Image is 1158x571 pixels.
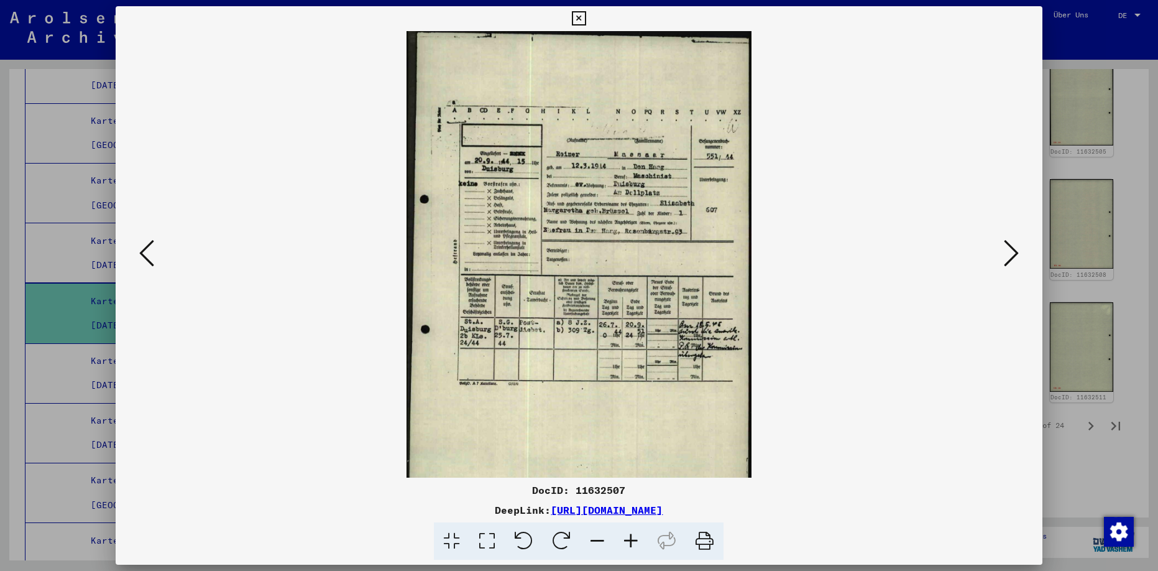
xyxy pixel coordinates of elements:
[116,503,1042,518] div: DeepLink:
[116,483,1042,498] div: DocID: 11632507
[551,504,663,516] a: [URL][DOMAIN_NAME]
[407,31,752,509] img: 001.jpg
[1104,517,1134,547] img: Zustimmung ändern
[1103,516,1133,546] div: Zustimmung ändern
